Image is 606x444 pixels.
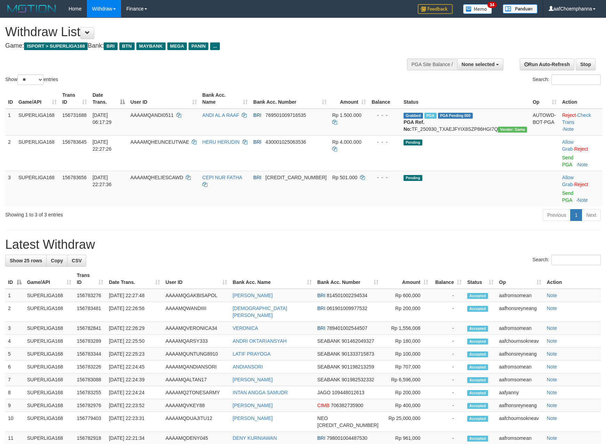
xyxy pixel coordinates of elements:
[233,306,287,318] a: [DEMOGRAPHIC_DATA][PERSON_NAME]
[467,351,488,357] span: Accepted
[496,269,544,289] th: Op: activate to sort column ascending
[163,289,230,302] td: AAAAMQGAKBISAPOL
[62,112,87,118] span: 156731688
[130,112,174,118] span: AAAAMQANDI0511
[317,435,325,441] span: BRI
[317,377,340,382] span: SEABANK
[496,399,544,412] td: aafhonsreyneang
[431,386,464,399] td: -
[163,386,230,399] td: AAAAMQ2TONESARMY
[106,360,163,373] td: [DATE] 22:24:45
[233,435,277,441] a: DENY KURNIAWAN
[431,360,464,373] td: -
[5,238,601,252] h1: Latest Withdraw
[24,360,74,373] td: SUPERLIGA168
[551,255,601,265] input: Search:
[381,399,431,412] td: Rp 400,000
[431,373,464,386] td: -
[74,399,106,412] td: 156782976
[467,364,488,370] span: Accepted
[496,348,544,360] td: aafhonsreyneang
[106,322,163,335] td: [DATE] 22:26:29
[562,139,574,152] a: Allow Grab
[74,289,106,302] td: 156783276
[202,139,240,145] a: HERU HERUDIN
[5,74,58,85] label: Show entries
[16,89,59,109] th: Game/API: activate to sort column ascending
[431,289,464,302] td: -
[503,4,537,14] img: panduan.png
[533,255,601,265] label: Search:
[51,258,63,263] span: Copy
[547,306,557,311] a: Note
[106,348,163,360] td: [DATE] 22:25:23
[342,351,374,357] span: Copy 901333715873 to clipboard
[467,293,488,299] span: Accepted
[106,302,163,322] td: [DATE] 22:26:56
[467,306,488,312] span: Accepted
[404,119,424,132] b: PGA Ref. No:
[74,322,106,335] td: 156782841
[5,335,24,348] td: 4
[418,4,453,14] img: Feedback.jpg
[381,289,431,302] td: Rp 600,000
[577,162,588,167] a: Note
[24,335,74,348] td: SUPERLIGA168
[496,373,544,386] td: aafromsomean
[562,175,574,187] span: ·
[59,89,90,109] th: Trans ID: activate to sort column ascending
[233,351,271,357] a: LATIF PRAYOGA
[496,289,544,302] td: aafromsomean
[24,373,74,386] td: SUPERLIGA168
[5,269,24,289] th: ID: activate to sort column descending
[342,338,374,344] span: Copy 901462049327 to clipboard
[559,135,602,171] td: ·
[5,3,58,14] img: MOTION_logo.png
[24,269,74,289] th: Game/API: activate to sort column ascending
[530,89,559,109] th: Op: activate to sort column ascending
[17,74,43,85] select: Showentries
[570,209,582,221] a: 1
[265,175,327,180] span: Copy 154901025949507 to clipboard
[74,373,106,386] td: 156783088
[317,338,340,344] span: SEABANK
[520,58,574,70] a: Run Auto-Refresh
[106,373,163,386] td: [DATE] 22:24:39
[530,109,559,136] td: AUTOWD-BOT-PGA
[104,42,117,50] span: BRI
[424,113,437,119] span: Marked by aafromsomean
[369,89,401,109] th: Balance
[559,109,602,136] td: · ·
[381,360,431,373] td: Rp 707,000
[317,422,378,428] span: Copy 5859457140486971 to clipboard
[342,364,374,370] span: Copy 901198213259 to clipboard
[74,302,106,322] td: 156783481
[462,62,495,67] span: None selected
[407,58,457,70] div: PGA Site Balance /
[230,269,314,289] th: Bank Acc. Name: activate to sort column ascending
[562,139,574,152] span: ·
[106,386,163,399] td: [DATE] 22:24:24
[487,2,497,8] span: 34
[233,325,258,331] a: VERONICA
[16,109,59,136] td: SUPERLIGA168
[467,390,488,396] span: Accepted
[16,171,59,206] td: SUPERLIGA168
[163,348,230,360] td: AAAAMQUNTUNG8910
[67,255,86,267] a: CSV
[5,255,47,267] a: Show 25 rows
[381,302,431,322] td: Rp 200,000
[431,335,464,348] td: -
[431,269,464,289] th: Balance: activate to sort column ascending
[24,302,74,322] td: SUPERLIGA168
[431,322,464,335] td: -
[496,302,544,322] td: aafhonsreyneang
[90,89,128,109] th: Date Trans.: activate to sort column descending
[106,412,163,432] td: [DATE] 22:23:31
[547,435,557,441] a: Note
[467,326,488,332] span: Accepted
[547,364,557,370] a: Note
[381,386,431,399] td: Rp 200,000
[163,335,230,348] td: AAAAMQARSY333
[327,293,367,298] span: Copy 814501002294534 to clipboard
